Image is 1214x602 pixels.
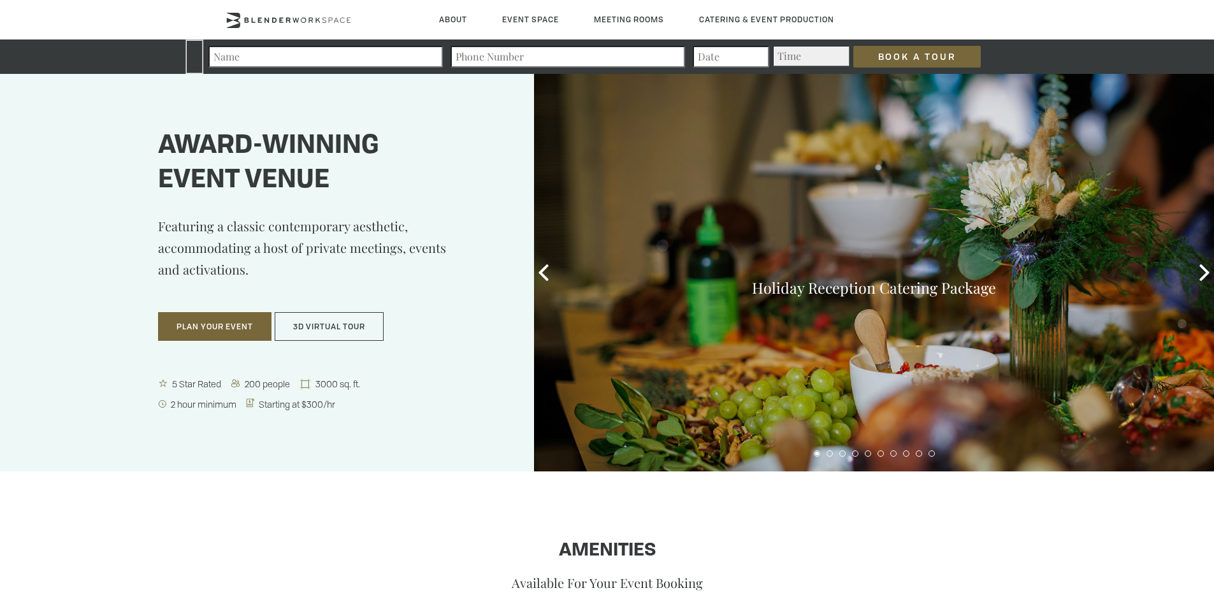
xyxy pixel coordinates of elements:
span: 2 hour minimum [168,398,240,410]
input: Book a Tour [853,46,981,68]
button: 3D Virtual Tour [275,312,384,341]
input: Date [693,46,769,68]
input: Phone Number [451,46,685,68]
h1: Award-winning event venue [158,129,471,198]
input: Name [208,46,443,68]
span: 200 people [242,378,294,390]
span: 3000 sq. ft. [313,378,364,390]
span: 5 Star Rated [170,378,225,390]
h1: Amenities [225,541,990,561]
button: Plan Your Event [158,312,271,341]
a: Holiday Reception Catering Package [752,278,996,297]
p: Featuring a classic contemporary aesthetic, accommodating a host of private meetings, events and ... [158,215,471,299]
p: Available For Your Event Booking [225,574,990,591]
span: Starting at $300/hr [256,398,339,410]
